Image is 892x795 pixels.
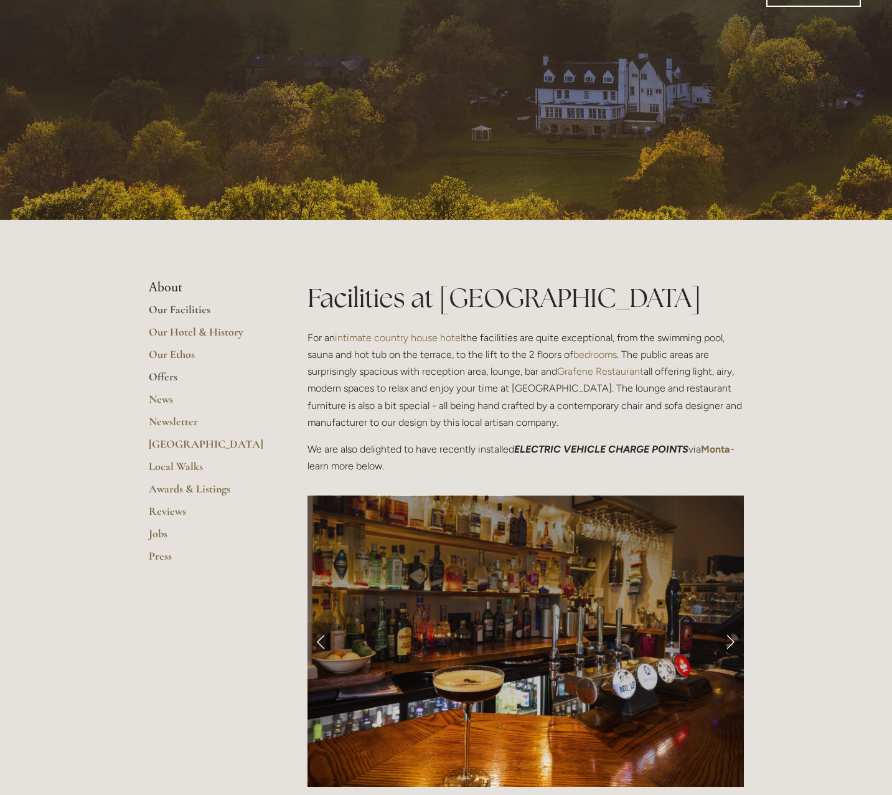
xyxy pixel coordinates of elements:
a: Reviews [149,504,268,527]
a: News [149,392,268,415]
a: Next Slide [716,623,744,660]
a: Our Ethos [149,347,268,370]
a: Our Facilities [149,303,268,325]
a: Our Hotel & History [149,325,268,347]
li: About [149,280,268,296]
a: intimate country house hotel [335,332,462,344]
a: bedrooms [573,349,617,360]
p: We are also delighted to have recently installed via - learn more below. [308,441,744,474]
a: [GEOGRAPHIC_DATA] [149,437,268,459]
a: Jobs [149,527,268,549]
a: Newsletter [149,415,268,437]
a: Local Walks [149,459,268,482]
em: ELECTRIC VEHICLE CHARGE POINTS [514,443,688,455]
h1: Facilities at [GEOGRAPHIC_DATA] [308,280,744,316]
a: Grafene Restaurant [557,365,644,377]
a: Offers [149,370,268,392]
a: Monta [701,443,730,455]
a: Awards & Listings [149,482,268,504]
p: For an the facilities are quite exceptional, from the swimming pool, sauna and hot tub on the ter... [308,329,744,431]
a: Press [149,549,268,572]
a: Previous Slide [308,623,335,660]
